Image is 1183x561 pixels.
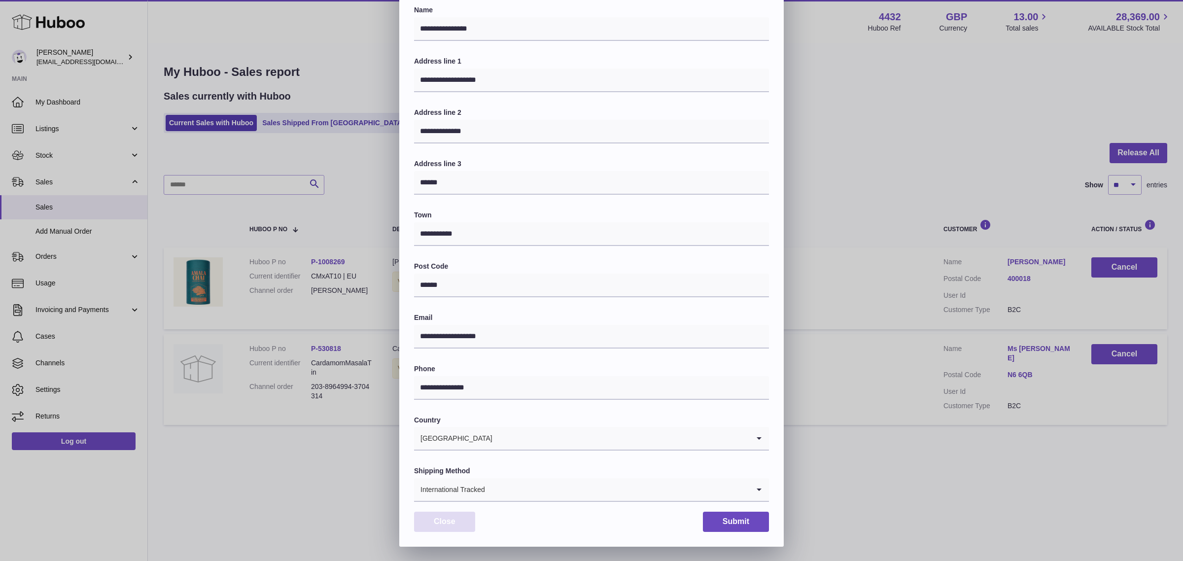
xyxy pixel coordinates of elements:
[414,478,486,501] span: International Tracked
[414,313,769,322] label: Email
[414,416,769,425] label: Country
[414,364,769,374] label: Phone
[414,108,769,117] label: Address line 2
[486,478,749,501] input: Search for option
[414,262,769,271] label: Post Code
[493,427,749,450] input: Search for option
[703,512,769,532] button: Submit
[414,512,475,532] button: Close
[414,466,769,476] label: Shipping Method
[414,210,769,220] label: Town
[414,57,769,66] label: Address line 1
[414,478,769,502] div: Search for option
[414,5,769,15] label: Name
[414,159,769,169] label: Address line 3
[414,427,493,450] span: [GEOGRAPHIC_DATA]
[414,427,769,451] div: Search for option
